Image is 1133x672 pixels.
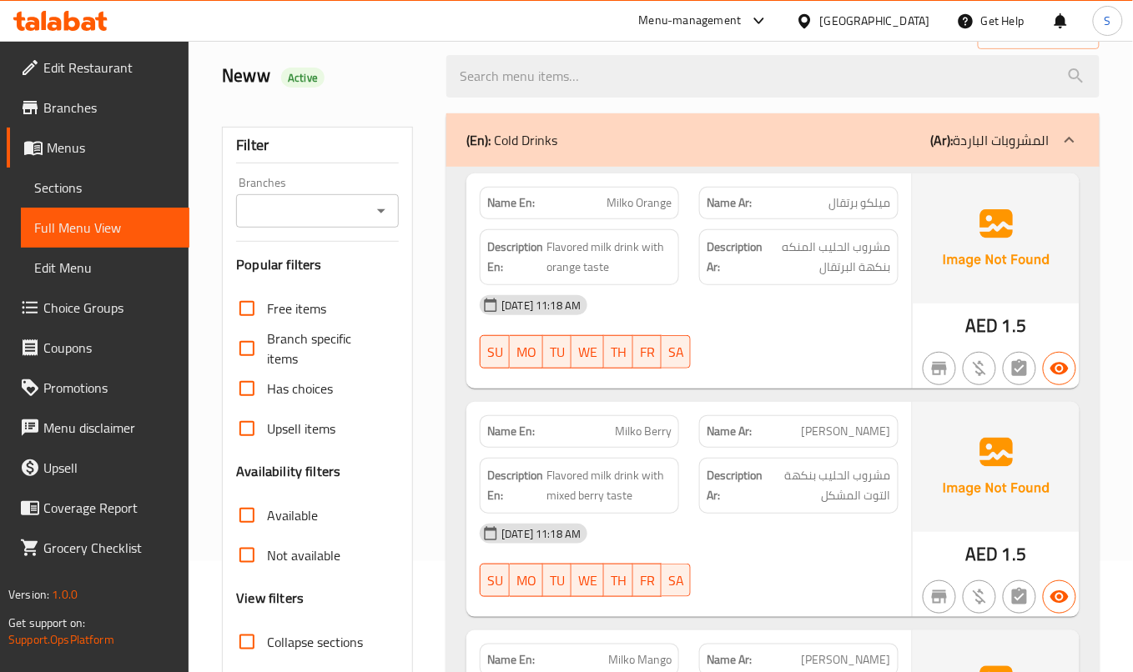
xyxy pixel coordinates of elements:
[543,335,572,369] button: TU
[963,580,996,614] button: Purchased item
[516,569,536,593] span: MO
[966,309,999,342] span: AED
[236,589,304,608] h3: View filters
[604,564,633,597] button: TH
[495,526,587,542] span: [DATE] 11:18 AM
[267,379,333,399] span: Has choices
[510,335,543,369] button: MO
[21,208,189,248] a: Full Menu View
[43,58,176,78] span: Edit Restaurant
[608,651,672,669] span: Milko Mango
[550,569,565,593] span: TU
[495,298,587,313] span: [DATE] 11:18 AM
[487,340,503,364] span: SU
[34,218,176,238] span: Full Menu View
[516,340,536,364] span: MO
[7,328,189,368] a: Coupons
[1043,580,1076,614] button: Available
[707,194,752,212] strong: Name Ar:
[487,465,543,506] strong: Description En:
[7,528,189,568] a: Grocery Checklist
[34,178,176,198] span: Sections
[43,298,176,318] span: Choice Groups
[931,130,1050,150] p: المشروبات الباردة
[7,448,189,488] a: Upsell
[931,128,954,153] b: (Ar):
[34,258,176,278] span: Edit Menu
[43,418,176,438] span: Menu disclaimer
[639,11,742,31] div: Menu-management
[487,194,535,212] strong: Name En:
[47,138,176,158] span: Menus
[480,335,510,369] button: SU
[267,328,385,369] span: Branch specific items
[8,612,85,634] span: Get support on:
[633,335,662,369] button: FR
[7,488,189,528] a: Coverage Report
[611,340,627,364] span: TH
[267,545,340,565] span: Not available
[267,298,326,318] span: Free items
[640,569,655,593] span: FR
[52,584,78,605] span: 1.0.0
[550,340,565,364] span: TU
[487,423,535,440] strong: Name En:
[43,538,176,558] span: Grocery Checklist
[510,564,543,597] button: MO
[267,632,363,652] span: Collapse sections
[707,423,752,440] strong: Name Ar:
[7,288,189,328] a: Choice Groups
[707,237,763,278] strong: Description Ar:
[466,130,557,150] p: Cold Drinks
[615,423,672,440] span: Milko Berry
[604,335,633,369] button: TH
[611,569,627,593] span: TH
[607,194,672,212] span: Milko Orange
[820,12,930,30] div: [GEOGRAPHIC_DATA]
[43,498,176,518] span: Coverage Report
[8,629,114,650] a: Support.OpsPlatform
[543,564,572,597] button: TU
[766,237,891,278] span: مشروب الحليب المنكه بنكهة البرتقال
[578,340,597,364] span: WE
[7,368,189,408] a: Promotions
[480,564,510,597] button: SU
[43,378,176,398] span: Promotions
[546,465,672,506] span: Flavored milk drink with mixed berry taste
[21,168,189,208] a: Sections
[7,48,189,88] a: Edit Restaurant
[43,98,176,118] span: Branches
[572,335,604,369] button: WE
[923,580,956,614] button: Not branch specific item
[662,335,691,369] button: SA
[829,194,891,212] span: ميلكو برتقال
[1002,538,1026,570] span: 1.5
[43,458,176,478] span: Upsell
[466,128,491,153] b: (En):
[546,237,672,278] span: Flavored milk drink with orange taste
[7,128,189,168] a: Menus
[236,462,340,481] h3: Availability filters
[662,564,691,597] button: SA
[707,465,763,506] strong: Description Ar:
[281,68,325,88] div: Active
[487,651,535,669] strong: Name En:
[633,564,662,597] button: FR
[668,340,684,364] span: SA
[7,408,189,448] a: Menu disclaimer
[43,338,176,358] span: Coupons
[802,651,891,669] span: [PERSON_NAME]
[572,564,604,597] button: WE
[267,419,335,439] span: Upsell items
[222,63,426,88] h2: Neww
[913,173,1080,303] img: Ae5nvW7+0k+MAAAAAElFTkSuQmCC
[913,402,1080,532] img: Ae5nvW7+0k+MAAAAAElFTkSuQmCC
[446,113,1100,167] div: (En): Cold Drinks(Ar):المشروبات الباردة
[281,70,325,86] span: Active
[668,569,684,593] span: SA
[766,465,891,506] span: مشروب الحليب بنكهة التوت المشكل
[7,88,189,128] a: Branches
[1105,12,1111,30] span: S
[487,237,543,278] strong: Description En:
[487,569,503,593] span: SU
